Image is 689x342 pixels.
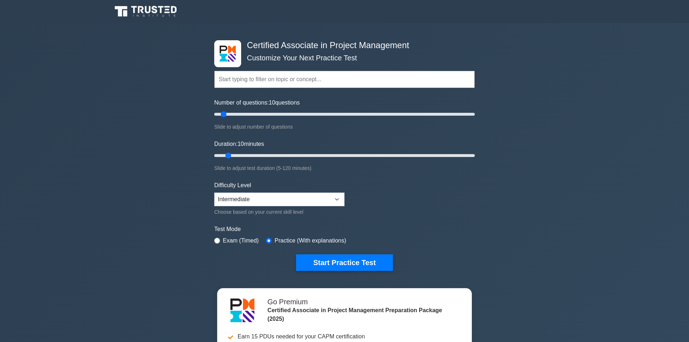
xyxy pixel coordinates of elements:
label: Duration: minutes [214,140,264,148]
div: Slide to adjust test duration (5-120 minutes) [214,164,475,172]
h4: Certified Associate in Project Management [244,40,440,51]
button: Start Practice Test [296,254,393,271]
label: Test Mode [214,225,475,234]
label: Practice (With explanations) [275,236,346,245]
span: 10 [269,100,275,106]
label: Number of questions: questions [214,98,300,107]
label: Exam (Timed) [223,236,259,245]
input: Start typing to filter on topic or concept... [214,71,475,88]
span: 10 [238,141,244,147]
div: Slide to adjust number of questions [214,123,475,131]
div: Choose based on your current skill level [214,208,344,216]
label: Difficulty Level [214,181,251,190]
